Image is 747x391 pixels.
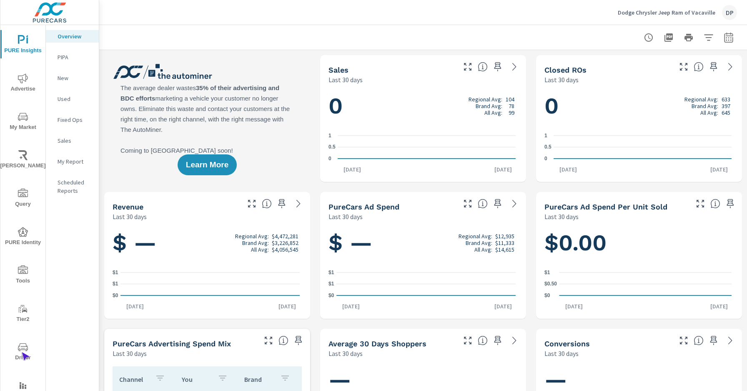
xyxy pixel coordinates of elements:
[328,92,518,120] h1: 0
[461,60,474,73] button: Make Fullscreen
[722,96,730,103] p: 633
[544,270,550,275] text: $1
[113,270,118,275] text: $1
[724,60,737,73] a: See more details in report
[491,334,504,347] span: Save this to your personalized report
[508,197,521,210] a: See more details in report
[58,74,92,82] p: New
[461,334,474,347] button: Make Fullscreen
[491,197,504,210] span: Save this to your personalized report
[722,5,737,20] div: DP
[544,133,547,139] text: 1
[58,178,92,195] p: Scheduled Reports
[700,109,718,116] p: All Avg:
[328,202,399,211] h5: PureCars Ad Spend
[262,199,272,209] span: Total sales revenue over the selected date range. [Source: This data is sourced from the dealer’s...
[58,95,92,103] p: Used
[544,144,551,150] text: 0.5
[544,75,579,85] p: Last 30 days
[46,72,99,84] div: New
[245,197,258,210] button: Make Fullscreen
[273,302,302,310] p: [DATE]
[466,240,492,246] p: Brand Avg:
[328,66,348,74] h5: Sales
[46,176,99,197] div: Scheduled Reports
[113,293,118,298] text: $0
[710,199,720,209] span: Average cost of advertising per each vehicle sold at the dealer over the selected date range. The...
[328,339,426,348] h5: Average 30 Days Shoppers
[3,342,43,363] span: Driver
[3,189,43,209] span: Query
[704,302,734,310] p: [DATE]
[46,155,99,168] div: My Report
[251,246,269,253] p: All Avg:
[544,339,590,348] h5: Conversions
[677,60,690,73] button: Make Fullscreen
[3,304,43,324] span: Tier2
[328,293,334,298] text: $0
[660,29,677,46] button: "Export Report to PDF"
[113,339,231,348] h5: PureCars Advertising Spend Mix
[186,161,228,169] span: Learn More
[262,334,275,347] button: Make Fullscreen
[694,62,704,72] span: Number of Repair Orders Closed by the selected dealership group over the selected time range. [So...
[491,60,504,73] span: Save this to your personalized report
[328,156,331,161] text: 0
[461,197,474,210] button: Make Fullscreen
[544,281,557,287] text: $0.50
[3,35,43,55] span: PURE Insights
[544,229,734,257] h1: $0.00
[677,334,690,347] button: Make Fullscreen
[244,375,273,383] p: Brand
[58,116,92,124] p: Fixed Ops
[46,93,99,105] div: Used
[328,229,518,257] h1: $ —
[544,92,734,120] h1: 0
[46,114,99,126] div: Fixed Ops
[478,336,488,346] span: A rolling 30 day total of daily Shoppers on the dealership website, averaged over the selected da...
[328,75,363,85] p: Last 30 days
[476,103,502,109] p: Brand Avg:
[113,202,143,211] h5: Revenue
[722,103,730,109] p: 397
[707,334,720,347] span: Save this to your personalized report
[328,348,363,358] p: Last 30 days
[700,29,717,46] button: Apply Filters
[328,212,363,222] p: Last 30 days
[58,157,92,166] p: My Report
[618,9,715,16] p: Dodge Chrysler Jeep Ram of Vacaville
[113,281,118,287] text: $1
[508,60,521,73] a: See more details in report
[58,53,92,61] p: PIPA
[328,133,331,139] text: 1
[292,197,305,210] a: See more details in report
[544,348,579,358] p: Last 30 days
[724,334,737,347] a: See more details in report
[113,348,147,358] p: Last 30 days
[684,96,718,103] p: Regional Avg:
[506,96,514,103] p: 104
[235,233,269,240] p: Regional Avg:
[328,270,334,275] text: $1
[544,156,547,161] text: 0
[272,246,298,253] p: $4,056,545
[544,212,579,222] p: Last 30 days
[484,109,502,116] p: All Avg:
[559,302,589,310] p: [DATE]
[474,246,492,253] p: All Avg:
[272,233,298,240] p: $4,472,281
[489,302,518,310] p: [DATE]
[328,144,336,150] text: 0.5
[336,302,366,310] p: [DATE]
[478,199,488,209] span: Total cost of media for all PureCars channels for the selected dealership group over the selected...
[338,165,367,174] p: [DATE]
[707,60,720,73] span: Save this to your personalized report
[544,202,667,211] h5: PureCars Ad Spend Per Unit Sold
[694,336,704,346] span: The number of dealer-specified goals completed by a visitor. [Source: This data is provided by th...
[3,73,43,94] span: Advertise
[182,375,211,383] p: You
[58,32,92,40] p: Overview
[3,265,43,286] span: Tools
[544,66,587,74] h5: Closed ROs
[722,109,730,116] p: 645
